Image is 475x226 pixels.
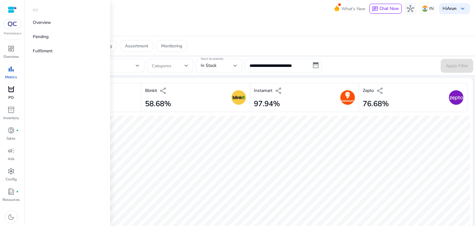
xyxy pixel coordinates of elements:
p: PO [8,95,14,100]
span: bar_chart [7,65,15,73]
span: In Stock [201,63,216,68]
mat-label: Stock Availability [201,57,224,61]
p: Pending [33,33,49,40]
h2: 76.68% [363,99,389,108]
span: share [160,87,167,94]
h2: 97.94% [254,99,282,108]
p: Inventory [3,115,19,121]
span: settings [7,167,15,175]
p: Sales [6,136,15,141]
p: Instamart [254,87,272,94]
span: hub [407,5,414,12]
span: book_4 [7,188,15,195]
img: QC-logo.svg [7,22,18,27]
span: donut_small [7,127,15,134]
span: share [275,87,282,94]
span: dark_mode [7,213,15,221]
p: PO [33,7,38,13]
span: chat [372,6,378,12]
span: fiber_manual_record [16,190,19,193]
p: Zepto [363,87,374,94]
p: Overview [3,54,19,59]
button: hub [404,2,417,15]
button: chatChat Now [369,4,402,14]
p: Metrics [5,74,17,80]
img: in.svg [422,6,428,12]
p: Assortment [125,43,148,49]
span: Chat Now [379,6,399,11]
p: Overview [33,19,51,26]
span: orders [7,86,15,93]
span: What's New [341,3,366,14]
span: share [376,87,384,94]
p: Resources [2,197,20,202]
p: Fulfilment [33,48,53,54]
span: dashboard [7,45,15,52]
span: fiber_manual_record [16,129,19,132]
p: Marketplace [4,31,21,36]
p: Blinkit [145,87,157,94]
p: Hi [443,7,456,11]
p: Monitoring [161,43,182,49]
h2: 58.68% [145,99,171,108]
p: Config [6,176,17,182]
p: Ads [8,156,15,162]
span: inventory_2 [7,106,15,114]
span: keyboard_arrow_down [459,5,466,12]
p: IN [429,3,434,14]
span: campaign [7,147,15,154]
b: Arun [447,6,456,11]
